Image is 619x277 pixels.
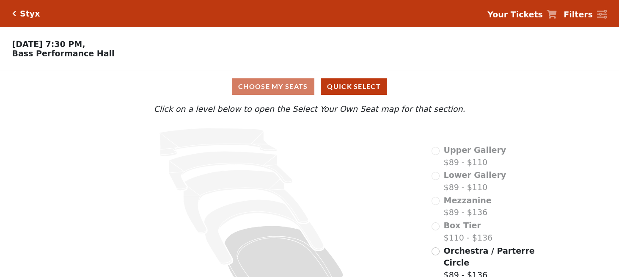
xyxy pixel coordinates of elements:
[444,144,506,168] label: $89 - $110
[444,194,492,219] label: $89 - $136
[444,246,535,268] span: Orchestra / Parterre Circle
[444,219,493,244] label: $110 - $136
[444,221,481,230] span: Box Tier
[444,196,492,205] span: Mezzanine
[12,11,16,17] a: Click here to go back to filters
[20,9,40,19] h5: Styx
[169,151,293,191] path: Lower Gallery - Seats Available: 0
[321,78,387,95] button: Quick Select
[160,128,277,157] path: Upper Gallery - Seats Available: 0
[444,170,506,180] span: Lower Gallery
[487,10,543,19] strong: Your Tickets
[444,145,506,155] span: Upper Gallery
[564,8,607,21] a: Filters
[444,169,506,193] label: $89 - $110
[564,10,593,19] strong: Filters
[487,8,557,21] a: Your Tickets
[83,103,536,115] p: Click on a level below to open the Select Your Own Seat map for that section.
